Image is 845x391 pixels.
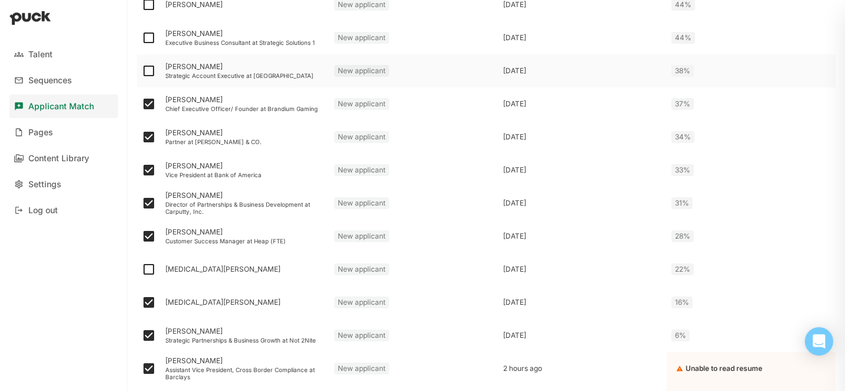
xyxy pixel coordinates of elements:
div: Director of Partnerships & Business Development at Carputty, Inc. [165,201,325,215]
div: Strategic Account Executive at [GEOGRAPHIC_DATA] [165,72,325,79]
div: Log out [28,206,58,216]
div: New applicant [334,263,389,275]
div: [DATE] [503,265,663,273]
div: 28% [671,230,694,242]
div: [DATE] [503,34,663,42]
div: New applicant [334,164,389,176]
div: New applicant [334,98,389,110]
div: 2 hours ago [503,364,663,373]
div: Open Intercom Messenger [805,327,833,356]
div: [DATE] [503,232,663,240]
div: [DATE] [503,166,663,174]
div: [PERSON_NAME] [165,63,325,71]
div: [DATE] [503,100,663,108]
div: [DATE] [503,331,663,340]
div: 31% [671,197,693,209]
div: Settings [28,180,61,190]
div: New applicant [334,363,389,374]
div: [MEDICAL_DATA][PERSON_NAME] [165,265,325,273]
div: New applicant [334,330,389,341]
div: Partner at [PERSON_NAME] & CO. [165,138,325,145]
div: New applicant [334,296,389,308]
div: [DATE] [503,67,663,75]
div: 33% [671,164,694,176]
div: Strategic Partnerships & Business Growth at Not 2Nite [165,337,325,344]
div: New applicant [334,230,389,242]
div: [PERSON_NAME] [165,191,325,200]
div: [DATE] [503,133,663,141]
div: Customer Success Manager at Heap (FTE) [165,237,325,245]
a: Talent [9,43,118,66]
div: 38% [671,65,694,77]
div: 16% [671,296,693,308]
div: [PERSON_NAME] [165,162,325,170]
div: 44% [671,32,695,44]
div: [DATE] [503,1,663,9]
div: [PERSON_NAME] [165,1,325,9]
div: [PERSON_NAME] [165,327,325,335]
div: 34% [671,131,694,143]
div: New applicant [334,65,389,77]
div: [PERSON_NAME] [165,228,325,236]
div: [DATE] [503,199,663,207]
div: New applicant [334,197,389,209]
a: Applicant Match [9,95,118,118]
a: Sequences [9,69,118,92]
div: 6% [671,330,690,341]
div: 37% [671,98,694,110]
div: Talent [28,50,53,60]
div: Pages [28,128,53,138]
div: Unable to read resume [686,364,762,373]
div: [MEDICAL_DATA][PERSON_NAME] [165,298,325,307]
div: Vice President at Bank of America [165,171,325,178]
a: Content Library [9,146,118,170]
div: New applicant [334,131,389,143]
div: [PERSON_NAME] [165,129,325,137]
div: Assistant Vice President, Cross Border Compliance at Barclays [165,366,325,380]
div: [PERSON_NAME] [165,30,325,38]
div: Sequences [28,76,72,86]
a: Pages [9,120,118,144]
div: [PERSON_NAME] [165,357,325,365]
div: Chief Executive Officer/ Founder at Brandium Gaming [165,105,325,112]
div: [DATE] [503,298,663,307]
div: [PERSON_NAME] [165,96,325,104]
a: Settings [9,172,118,196]
div: Content Library [28,154,89,164]
div: New applicant [334,32,389,44]
div: Executive Business Consultant at Strategic Solutions 1 [165,39,325,46]
div: 22% [671,263,694,275]
div: Applicant Match [28,102,94,112]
